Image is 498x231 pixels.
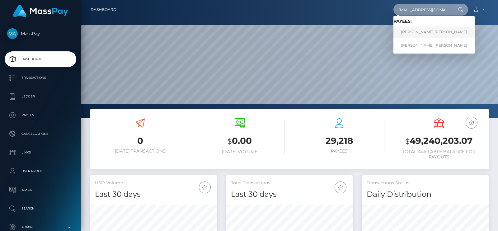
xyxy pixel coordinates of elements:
h4: Daily Distribution [367,189,484,200]
p: Taxes [7,185,74,195]
h3: 29,218 [294,135,384,147]
p: Search [7,204,74,213]
small: $ [405,137,410,146]
a: User Profile [5,163,76,179]
a: Payees [5,107,76,123]
h3: 0 [95,135,185,147]
a: Dashboard [91,3,116,16]
a: [PERSON_NAME] [PERSON_NAME] [393,40,475,51]
small: $ [228,137,232,146]
p: User Profile [7,167,74,176]
h5: Total Transactions [231,180,348,186]
a: Taxes [5,182,76,198]
p: Cancellations [7,129,74,139]
h4: Last 30 days [95,189,212,200]
h6: Payees [294,148,384,154]
p: Transactions [7,73,74,82]
a: Dashboard [5,51,76,67]
h3: 0.00 [195,135,285,148]
h5: USD Volume [95,180,212,186]
img: MassPay Logo [13,5,68,17]
p: Ledger [7,92,74,101]
a: Links [5,145,76,160]
a: Search [5,201,76,216]
p: Links [7,148,74,157]
p: Dashboard [7,54,74,64]
h3: 49,240,203.07 [394,135,484,148]
a: Ledger [5,89,76,104]
p: Payees [7,111,74,120]
img: MassPay [7,28,18,39]
h5: Transactions Status [367,180,484,186]
a: Transactions [5,70,76,86]
span: MassPay [5,31,76,36]
a: Cancellations [5,126,76,142]
h6: [DATE] Volume [195,149,285,154]
h6: [DATE] Transactions [95,148,185,154]
a: [PERSON_NAME] [PERSON_NAME] [393,26,475,38]
h6: Total Available Balance for Payouts [394,149,484,160]
h4: Last 30 days [231,189,348,200]
h6: Payees: [393,19,475,24]
input: Search... [393,4,452,16]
